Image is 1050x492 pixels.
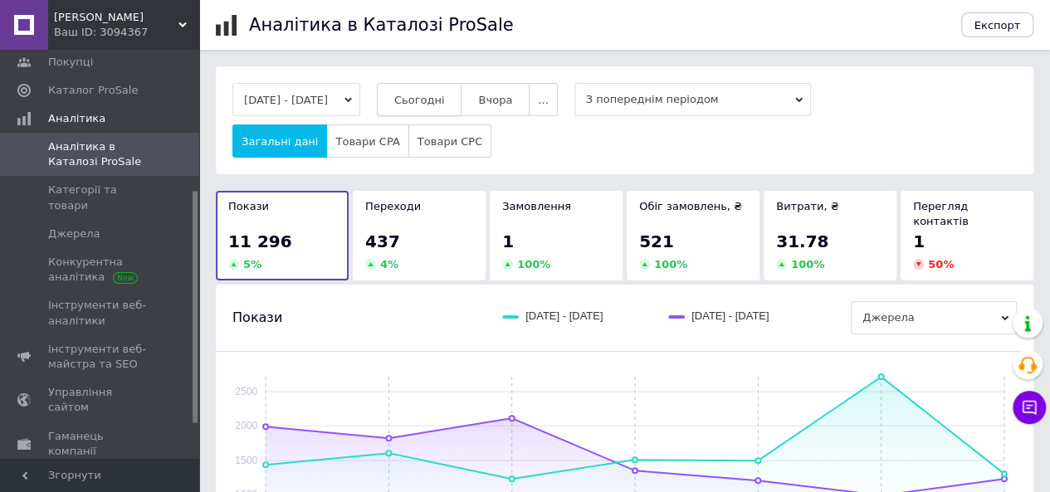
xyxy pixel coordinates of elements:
[776,231,828,251] span: 31.78
[365,200,421,212] span: Переходи
[242,135,318,148] span: Загальні дані
[235,420,257,431] text: 2000
[380,258,398,270] span: 4 %
[228,231,292,251] span: 11 296
[48,111,105,126] span: Аналітика
[54,25,199,40] div: Ваш ID: 3094367
[48,385,154,415] span: Управління сайтом
[232,309,282,327] span: Покази
[394,94,445,106] span: Сьогодні
[776,200,839,212] span: Витрати, ₴
[529,83,557,116] button: ...
[365,231,400,251] span: 437
[1013,391,1046,424] button: Чат з покупцем
[517,258,550,270] span: 100 %
[335,135,399,148] span: Товари CPA
[851,301,1017,334] span: Джерела
[639,200,742,212] span: Обіг замовлень, ₴
[48,139,154,169] span: Аналітика в Каталозі ProSale
[48,255,154,285] span: Конкурентна аналітика
[974,19,1021,32] span: Експорт
[408,124,491,158] button: Товари CPC
[249,15,513,35] h1: Аналітика в Каталозі ProSale
[232,124,327,158] button: Загальні дані
[913,200,969,227] span: Перегляд контактів
[791,258,824,270] span: 100 %
[502,200,571,212] span: Замовлення
[928,258,954,270] span: 50 %
[243,258,261,270] span: 5 %
[48,298,154,328] span: Інструменти веб-аналітики
[232,83,360,116] button: [DATE] - [DATE]
[48,83,138,98] span: Каталог ProSale
[418,135,482,148] span: Товари CPC
[478,94,512,106] span: Вчора
[538,94,548,106] span: ...
[54,10,178,25] span: Севен Фішинг
[48,429,154,459] span: Гаманець компанії
[574,83,811,116] span: З попереднім періодом
[48,183,154,212] span: Категорії та товари
[48,227,100,241] span: Джерела
[913,231,925,251] span: 1
[961,12,1034,37] button: Експорт
[235,386,257,397] text: 2500
[654,258,687,270] span: 100 %
[235,455,257,466] text: 1500
[228,200,269,212] span: Покази
[377,83,462,116] button: Сьогодні
[461,83,530,116] button: Вчора
[48,342,154,372] span: Інструменти веб-майстра та SEO
[326,124,408,158] button: Товари CPA
[48,55,93,70] span: Покупці
[639,231,674,251] span: 521
[502,231,514,251] span: 1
